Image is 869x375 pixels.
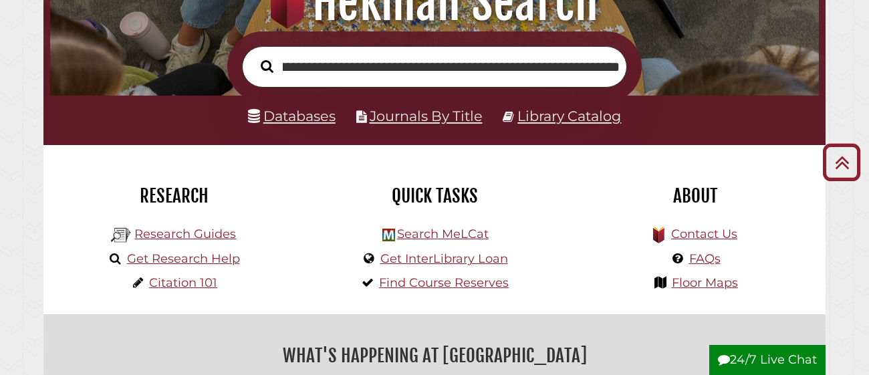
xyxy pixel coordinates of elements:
[111,225,131,245] img: Hekman Library Logo
[379,275,509,290] a: Find Course Reserves
[53,340,816,371] h2: What's Happening at [GEOGRAPHIC_DATA]
[53,184,294,207] h2: Research
[575,184,816,207] h2: About
[127,251,240,266] a: Get Research Help
[818,151,866,173] a: Back to Top
[134,227,236,241] a: Research Guides
[370,108,483,124] a: Journals By Title
[382,229,395,241] img: Hekman Library Logo
[314,184,555,207] h2: Quick Tasks
[517,108,621,124] a: Library Catalog
[380,251,508,266] a: Get InterLibrary Loan
[261,59,273,74] i: Search
[397,227,489,241] a: Search MeLCat
[149,275,217,290] a: Citation 101
[672,275,738,290] a: Floor Maps
[254,56,280,76] button: Search
[671,227,737,241] a: Contact Us
[248,108,336,124] a: Databases
[689,251,721,266] a: FAQs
